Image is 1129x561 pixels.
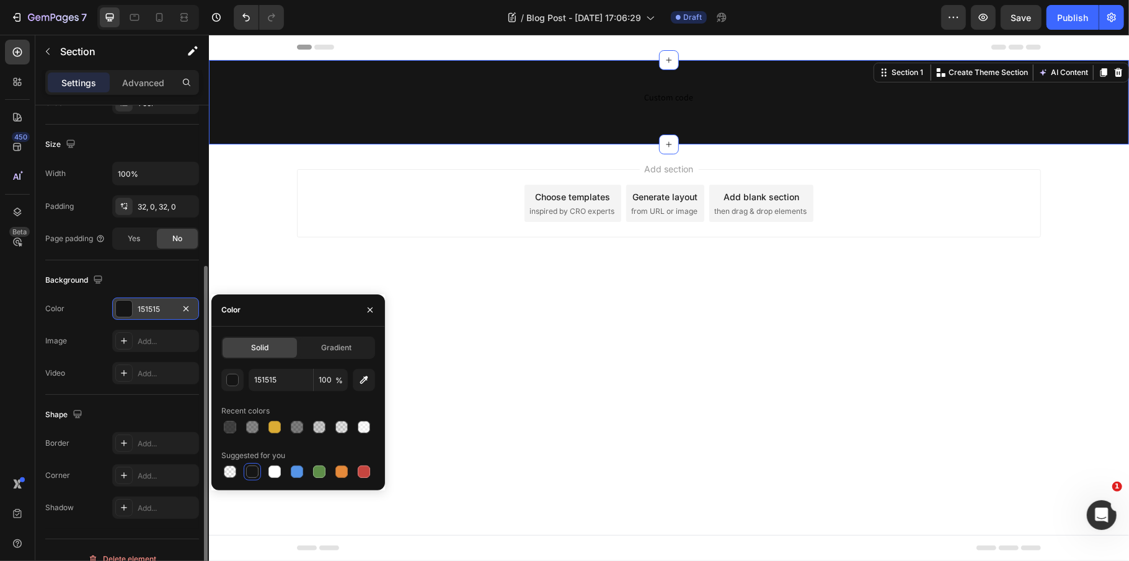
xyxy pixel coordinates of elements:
[683,12,702,23] span: Draft
[60,44,162,59] p: Section
[1057,11,1088,24] div: Publish
[45,136,78,153] div: Size
[422,171,489,182] span: from URL or image
[45,368,65,379] div: Video
[335,375,343,386] span: %
[221,450,285,461] div: Suggested for you
[45,201,74,212] div: Padding
[138,470,196,482] div: Add...
[526,11,641,24] span: Blog Post - [DATE] 17:06:29
[138,336,196,347] div: Add...
[122,76,164,89] p: Advanced
[9,227,30,237] div: Beta
[1112,482,1122,492] span: 1
[1047,5,1099,30] button: Publish
[209,35,1129,561] iframe: Design area
[172,233,182,244] span: No
[251,342,268,353] span: Solid
[221,304,241,316] div: Color
[138,304,174,315] div: 151515
[113,162,198,185] input: Auto
[45,407,85,423] div: Shape
[138,368,196,379] div: Add...
[327,156,402,169] div: Choose templates
[45,502,74,513] div: Shadow
[45,233,105,244] div: Page padding
[45,168,66,179] div: Width
[505,171,598,182] span: then drag & drop elements
[5,5,92,30] button: 7
[515,156,590,169] div: Add blank section
[221,405,270,417] div: Recent colors
[322,342,352,353] span: Gradient
[424,156,489,169] div: Generate layout
[521,11,524,24] span: /
[431,128,490,141] span: Add section
[45,272,105,289] div: Background
[138,503,196,514] div: Add...
[45,438,69,449] div: Border
[45,470,70,481] div: Corner
[12,132,30,142] div: 450
[128,233,140,244] span: Yes
[138,438,196,449] div: Add...
[1011,12,1032,23] span: Save
[249,369,313,391] input: Eg: FFFFFF
[138,201,196,213] div: 32, 0, 32, 0
[45,303,64,314] div: Color
[1001,5,1042,30] button: Save
[61,76,96,89] p: Settings
[234,5,284,30] div: Undo/Redo
[321,171,405,182] span: inspired by CRO experts
[1087,500,1117,530] iframe: Intercom live chat
[45,335,67,347] div: Image
[81,10,87,25] p: 7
